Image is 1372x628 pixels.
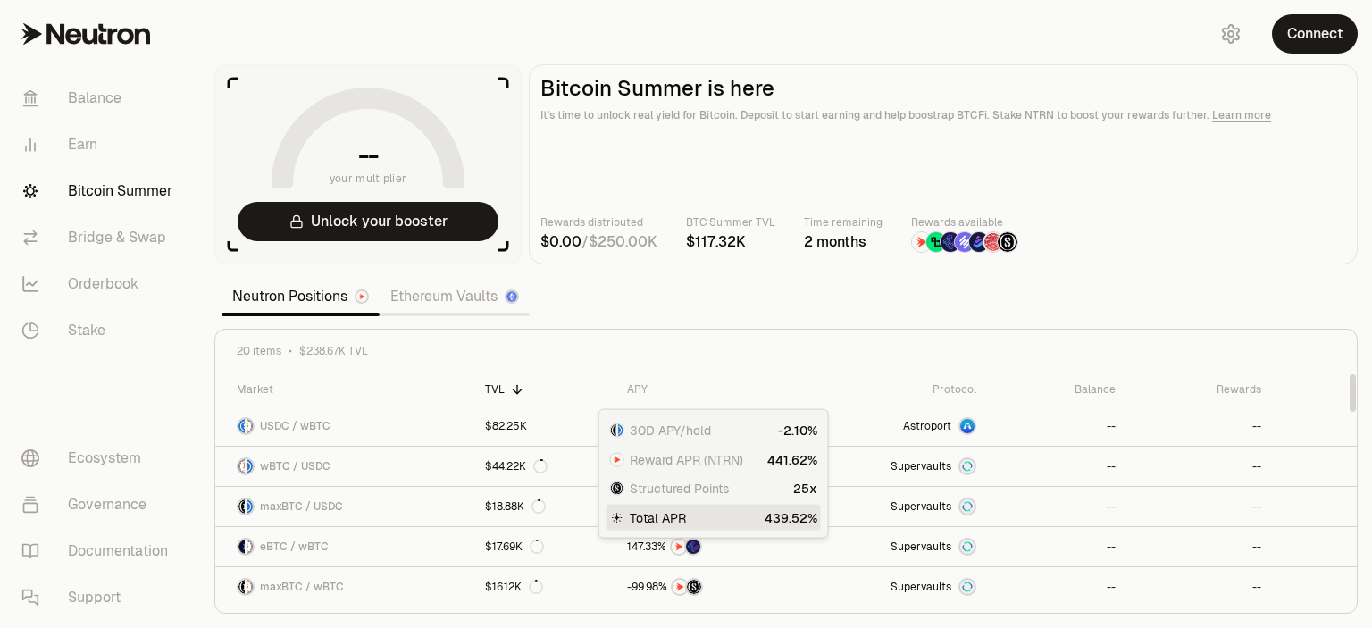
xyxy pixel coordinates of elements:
h2: Bitcoin Summer is here [540,76,1346,101]
a: Support [7,574,193,621]
a: Earn [7,121,193,168]
a: SupervaultsSupervaults [806,487,987,526]
div: $44.22K [485,459,548,473]
img: USDC Logo [238,419,245,433]
img: USDC Logo [618,423,623,436]
img: wBTC Logo [247,419,253,433]
a: NTRNStructured Points [616,567,806,607]
img: wBTC Logo [238,459,245,473]
a: $18.88K [474,487,616,526]
a: $44.22K [474,447,616,486]
img: Neutron Logo [356,291,367,302]
a: -- [1126,487,1272,526]
a: -- [1126,406,1272,446]
img: Lombard Lux [926,232,946,252]
img: USDC Logo [247,459,253,473]
a: -- [1126,527,1272,566]
div: Rewards [1137,382,1261,397]
span: 20 items [237,344,281,358]
span: maxBTC / USDC [260,499,343,514]
a: Balance [7,75,193,121]
a: maxBTC LogoUSDC LogomaxBTC / USDC [215,487,474,526]
img: Ethereum Logo [506,291,517,302]
div: / [540,231,657,253]
a: Neutron Positions [222,279,380,314]
span: Reward APR (NTRN) [630,450,743,468]
a: NTRN [616,406,806,446]
a: SupervaultsSupervaults [806,567,987,607]
a: Orderbook [7,261,193,307]
a: $16.12K [474,567,616,607]
a: $82.25K [474,406,616,446]
p: Time remaining [804,214,883,231]
span: your multiplier [330,170,407,188]
span: $238.67K TVL [299,344,368,358]
img: NTRN [673,580,687,594]
img: EtherFi Points [941,232,960,252]
span: 30D APY/hold [630,421,711,439]
span: Supervaults [891,459,951,473]
img: Mars Fragments [983,232,1003,252]
span: Supervaults [891,540,951,554]
a: eBTC LogowBTC LogoeBTC / wBTC [215,527,474,566]
div: 2 months [804,231,883,253]
img: NTRN [912,232,932,252]
span: maxBTC / wBTC [260,580,344,594]
img: eBTC Logo [238,540,245,554]
a: maxBTC LogowBTC LogomaxBTC / wBTC [215,567,474,607]
img: NTRN [672,540,686,554]
div: TVL [485,382,606,397]
p: Rewards distributed [540,214,657,231]
img: NTRN [611,453,623,465]
a: USDC LogowBTC LogoUSDC / wBTC [215,406,474,446]
a: -- [1126,567,1272,607]
span: Total APR [630,508,686,526]
a: Documentation [7,528,193,574]
span: Structured Points [630,480,729,498]
a: -- [987,527,1126,566]
a: Astroport [806,406,987,446]
a: Bitcoin Summer [7,168,193,214]
a: Learn more [1212,108,1271,122]
a: Ecosystem [7,435,193,481]
div: $17.69K [485,540,544,554]
div: APY [627,382,795,397]
a: NTRNEtherFi Points [616,527,806,566]
button: NTRNEtherFi Points [627,538,795,556]
a: SupervaultsSupervaults [806,447,987,486]
img: maxBTC Logo [238,580,245,594]
p: It's time to unlock real yield for Bitcoin. Deposit to start earning and help boostrap BTCFi. Sta... [540,106,1346,124]
span: wBTC / USDC [260,459,330,473]
div: Protocol [816,382,976,397]
img: wBTC Logo [247,580,253,594]
a: wBTC LogoUSDC LogowBTC / USDC [215,447,474,486]
img: EtherFi Points [686,540,700,554]
img: Supervaults [960,540,975,554]
a: -- [987,406,1126,446]
span: Supervaults [891,499,951,514]
p: BTC Summer TVL [686,214,775,231]
span: Supervaults [891,580,951,594]
img: Supervaults [960,459,975,473]
a: Stake [7,307,193,354]
div: $18.88K [485,499,546,514]
a: Bridge & Swap [7,214,193,261]
div: $82.25K [485,419,527,433]
button: Unlock your booster [238,202,498,241]
img: Solv Points [955,232,975,252]
img: Supervaults [960,580,975,594]
a: -- [987,447,1126,486]
img: Structured Points [687,580,701,594]
img: Structured Points [611,482,623,495]
img: USDC Logo [247,499,253,514]
a: -- [1126,447,1272,486]
a: -- [987,487,1126,526]
div: Market [237,382,464,397]
a: -- [987,567,1126,607]
div: $16.12K [485,580,543,594]
button: Connect [1272,14,1358,54]
div: Balance [998,382,1116,397]
a: Ethereum Vaults [380,279,530,314]
div: 25x [793,480,817,498]
span: USDC / wBTC [260,419,330,433]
